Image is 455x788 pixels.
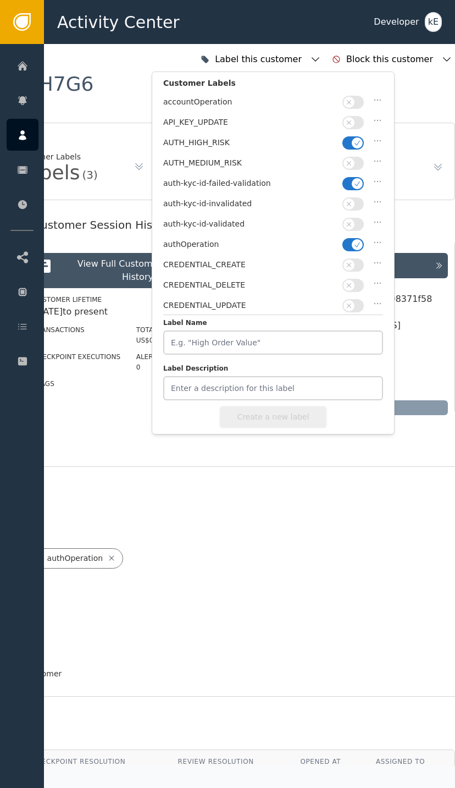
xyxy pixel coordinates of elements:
[33,335,120,345] div: 0
[374,15,419,29] div: Developer
[163,239,337,250] div: authOperation
[163,218,337,230] div: auth-kyc-id-validated
[163,137,337,148] div: AUTH_HIGH_RISK
[136,335,234,345] div: US$0.00
[346,53,436,66] div: Block this customer
[47,553,103,564] div: authOperation
[425,12,442,32] button: kE
[163,117,337,128] div: API_KEY_UPDATE
[60,257,215,284] div: View Full Customer Session History
[33,362,120,372] div: 4
[136,353,192,361] label: Alerts Created
[163,363,383,376] label: Label Description
[33,253,234,288] button: View Full Customer Session History
[33,326,85,334] label: Transactions
[163,300,337,311] div: CREDENTIAL_UPDATE
[33,305,234,318] div: [DATE] to present
[23,750,170,773] th: Checkpoint Resolution
[163,178,337,189] div: auth-kyc-id-failed-validation
[292,750,368,773] th: Opened At
[163,198,337,210] div: auth-kyc-id-invalidated
[170,750,292,773] th: Review Resolution
[33,389,120,399] div: 3
[163,318,383,330] label: Label Name
[57,10,180,35] span: Activity Center
[33,296,102,304] label: Customer Lifetime
[82,169,97,180] div: (3)
[215,53,304,66] div: Label this customer
[198,47,324,71] button: Label this customer
[329,47,455,71] button: Block this customer
[163,330,383,355] input: E.g. "High Order Value"
[163,259,337,271] div: CREDENTIAL_CREATE
[368,750,454,773] th: Assigned To
[163,78,383,95] div: Customer Labels
[136,362,234,372] div: 0
[163,157,337,169] div: AUTH_MEDIUM_RISK
[33,353,120,361] label: Checkpoint Executions
[163,279,337,291] div: CREDENTIAL_DELETE
[136,326,234,334] label: Total Transactions Value
[163,96,337,108] div: accountOperation
[16,151,98,163] div: Customer Labels
[163,376,383,400] input: Enter a description for this label
[33,217,174,233] div: Customer Session History
[16,163,80,183] div: Labels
